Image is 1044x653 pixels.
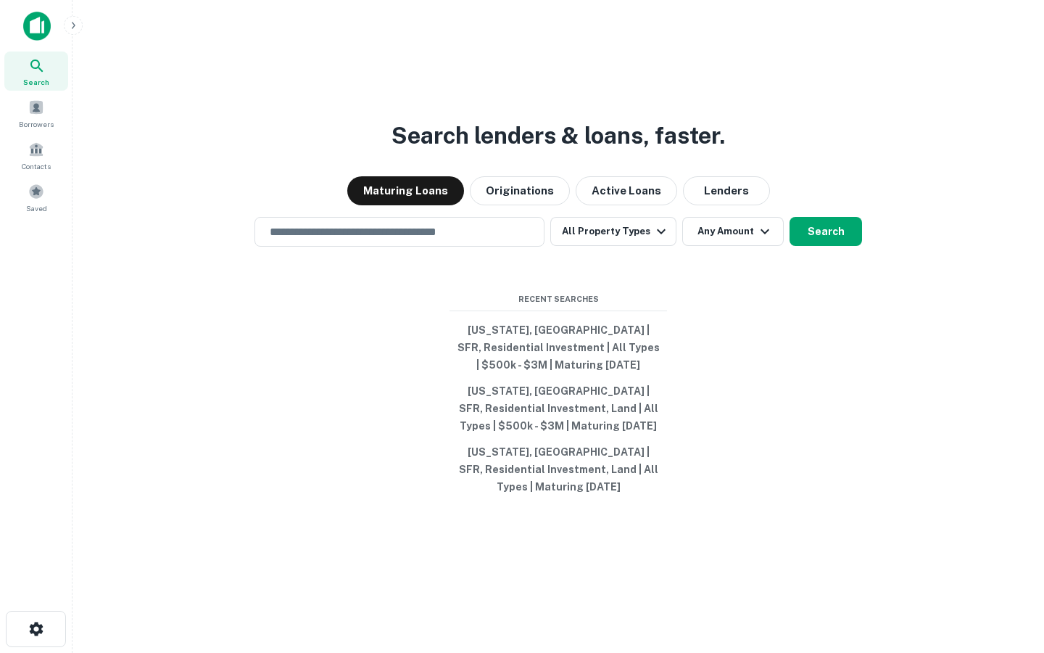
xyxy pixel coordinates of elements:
a: Search [4,52,68,91]
button: Active Loans [576,176,677,205]
button: All Property Types [550,217,676,246]
span: Borrowers [19,118,54,130]
a: Borrowers [4,94,68,133]
h3: Search lenders & loans, faster. [391,118,725,153]
button: Lenders [683,176,770,205]
span: Saved [26,202,47,214]
button: [US_STATE], [GEOGRAPHIC_DATA] | SFR, Residential Investment, Land | All Types | $500k - $3M | Mat... [449,378,667,439]
a: Saved [4,178,68,217]
span: Search [23,76,49,88]
span: Recent Searches [449,293,667,305]
img: capitalize-icon.png [23,12,51,41]
a: Contacts [4,136,68,175]
iframe: Chat Widget [971,537,1044,607]
button: Originations [470,176,570,205]
button: Search [790,217,862,246]
button: Any Amount [682,217,784,246]
button: Maturing Loans [347,176,464,205]
button: [US_STATE], [GEOGRAPHIC_DATA] | SFR, Residential Investment, Land | All Types | Maturing [DATE] [449,439,667,500]
span: Contacts [22,160,51,172]
button: [US_STATE], [GEOGRAPHIC_DATA] | SFR, Residential Investment | All Types | $500k - $3M | Maturing ... [449,317,667,378]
